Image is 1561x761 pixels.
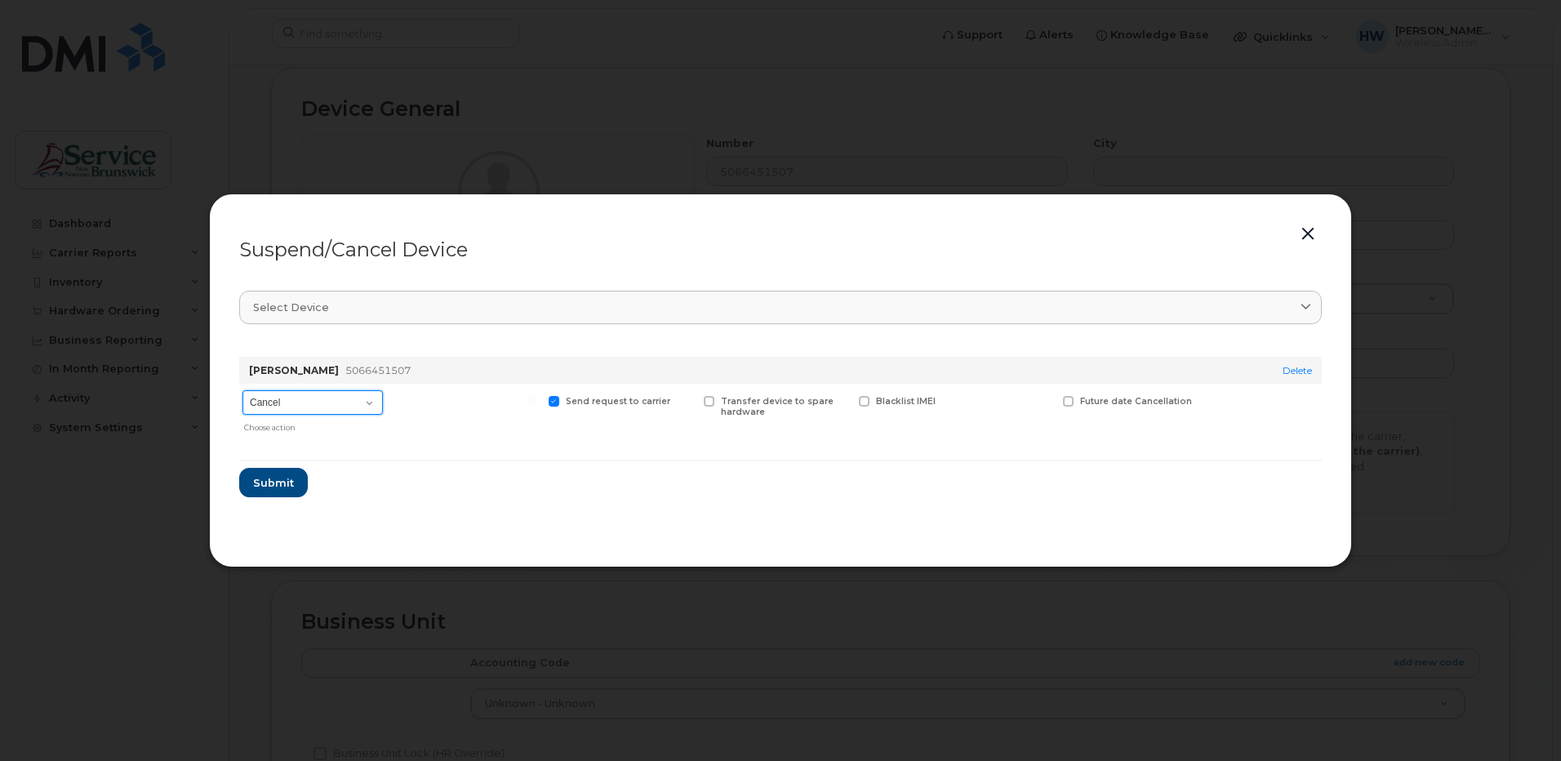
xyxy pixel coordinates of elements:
span: Future date Cancellation [1080,396,1192,407]
input: Transfer device to spare hardware [684,396,692,404]
div: Choose action [244,416,383,434]
a: Delete [1283,364,1312,376]
strong: [PERSON_NAME] [249,364,339,376]
a: Select device [239,291,1322,324]
span: Send request to carrier [566,396,670,407]
input: Send request to carrier [529,396,537,404]
span: Select device [253,300,329,315]
span: Transfer device to spare hardware [721,396,834,417]
input: Future date Cancellation [1043,396,1052,404]
div: Suspend/Cancel Device [239,240,1322,260]
span: 5066451507 [345,364,411,376]
input: Blacklist IMEI [839,396,847,404]
span: Submit [253,475,294,491]
button: Submit [239,468,308,497]
span: Blacklist IMEI [876,396,936,407]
